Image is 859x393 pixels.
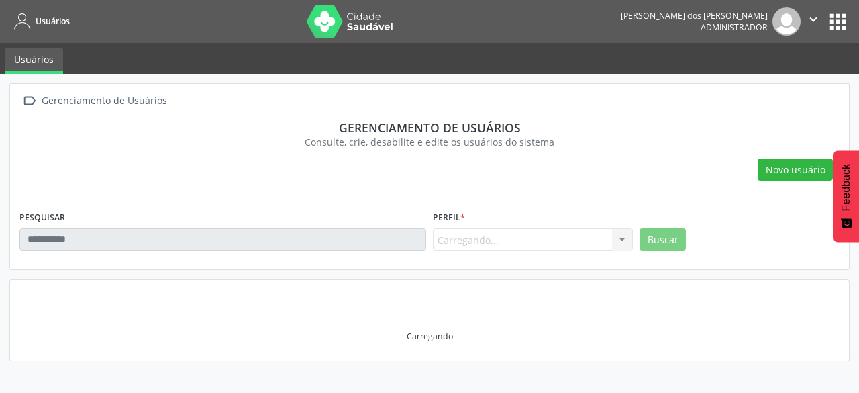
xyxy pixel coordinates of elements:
[433,208,465,228] label: Perfil
[766,163,825,177] span: Novo usuário
[826,10,850,34] button: apps
[621,10,768,21] div: [PERSON_NAME] dos [PERSON_NAME]
[701,21,768,33] span: Administrador
[758,159,833,181] button: Novo usuário
[5,48,63,74] a: Usuários
[19,91,39,111] i: 
[640,228,686,251] button: Buscar
[9,10,70,32] a: Usuários
[29,135,830,149] div: Consulte, crie, desabilite e edite os usuários do sistema
[19,91,169,111] a:  Gerenciamento de Usuários
[407,331,453,342] div: Carregando
[840,164,852,211] span: Feedback
[36,15,70,27] span: Usuários
[29,120,830,135] div: Gerenciamento de usuários
[772,7,801,36] img: img
[39,91,169,111] div: Gerenciamento de Usuários
[833,150,859,242] button: Feedback - Mostrar pesquisa
[801,7,826,36] button: 
[19,208,65,228] label: PESQUISAR
[806,12,821,27] i: 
